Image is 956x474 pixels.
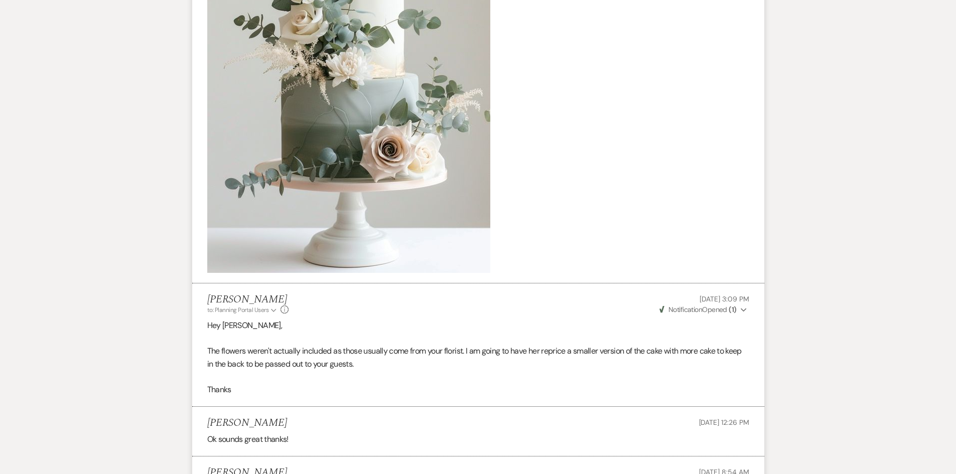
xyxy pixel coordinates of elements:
[207,305,279,314] button: to: Planning Portal Users
[207,417,287,429] h5: [PERSON_NAME]
[207,306,269,314] span: to: Planning Portal Users
[207,383,749,396] p: Thanks
[207,345,749,370] p: The flowers weren't actually included as those usually come from your florist. I am going to have...
[207,433,749,446] p: Ok sounds great thanks!
[659,305,737,314] span: Opened
[700,294,749,303] span: [DATE] 3:09 PM
[729,305,736,314] strong: ( 1 )
[668,305,702,314] span: Notification
[699,418,749,427] span: [DATE] 12:26 PM
[207,319,749,332] p: Hey [PERSON_NAME],
[207,293,289,306] h5: [PERSON_NAME]
[658,304,749,315] button: NotificationOpened (1)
